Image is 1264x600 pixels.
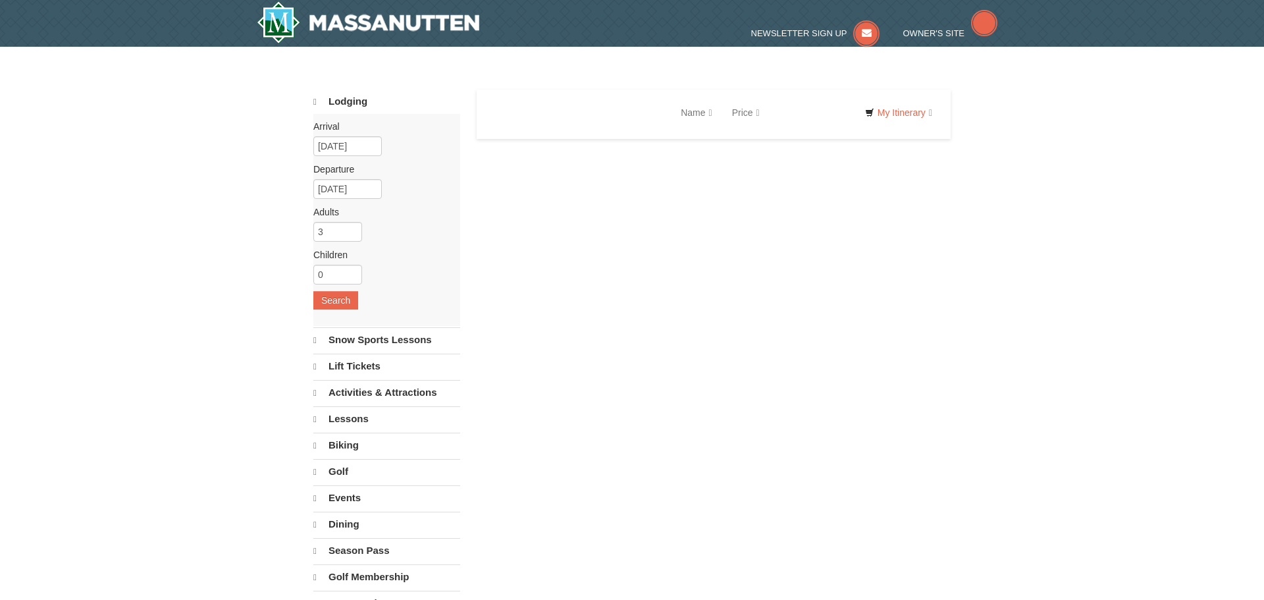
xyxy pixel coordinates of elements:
a: Dining [313,512,460,537]
img: Massanutten Resort Logo [257,1,479,43]
a: Season Pass [313,538,460,563]
label: Adults [313,205,450,219]
a: Activities & Attractions [313,380,460,405]
a: Owner's Site [903,28,998,38]
label: Departure [313,163,450,176]
a: Biking [313,433,460,458]
span: Newsletter Sign Up [751,28,847,38]
a: Name [671,99,722,126]
a: Golf [313,459,460,484]
a: My Itinerary [856,103,941,123]
span: Owner's Site [903,28,965,38]
button: Search [313,291,358,310]
a: Golf Membership [313,564,460,589]
a: Snow Sports Lessons [313,327,460,352]
label: Arrival [313,120,450,133]
a: Events [313,485,460,510]
a: Lift Tickets [313,354,460,379]
a: Newsletter Sign Up [751,28,880,38]
a: Massanutten Resort [257,1,479,43]
a: Lessons [313,406,460,431]
a: Price [722,99,770,126]
a: Lodging [313,90,460,114]
label: Children [313,248,450,261]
